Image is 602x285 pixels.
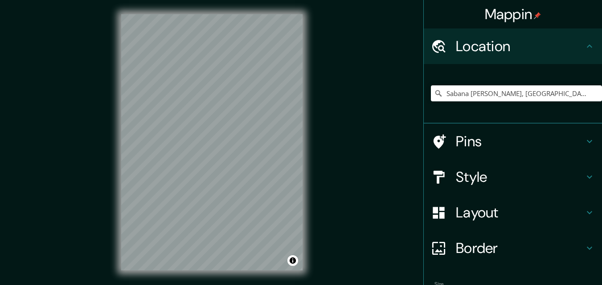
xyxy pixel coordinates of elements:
[456,168,584,186] h4: Style
[424,159,602,195] div: Style
[523,250,592,275] iframe: Help widget launcher
[456,204,584,221] h4: Layout
[456,37,584,55] h4: Location
[485,5,541,23] h4: Mappin
[456,239,584,257] h4: Border
[121,14,303,270] canvas: Map
[456,132,584,150] h4: Pins
[534,12,541,19] img: pin-icon.png
[287,255,298,266] button: Toggle attribution
[424,28,602,64] div: Location
[424,195,602,230] div: Layout
[431,85,602,101] input: Pick your city or area
[424,230,602,266] div: Border
[424,124,602,159] div: Pins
